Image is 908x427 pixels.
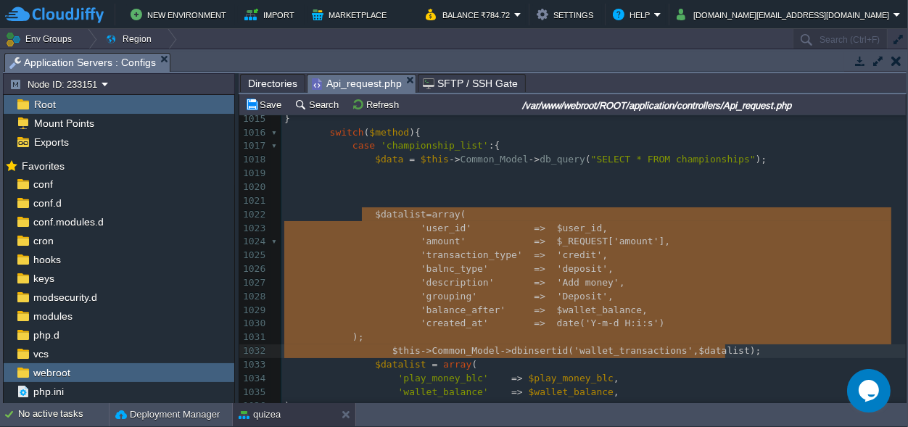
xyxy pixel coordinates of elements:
span: Application Servers : Configs [9,54,156,72]
a: Exports [31,136,71,149]
span: $wallet_balance [529,386,614,397]
span: Root [31,98,58,111]
button: Deployment Manager [115,407,220,422]
span: 'transaction_type' [421,249,523,260]
div: 1021 [239,194,268,208]
span: $this [421,154,449,165]
span: => [534,249,545,260]
button: quizea [239,407,281,422]
button: Env Groups [5,29,77,49]
span: = [432,359,438,370]
span: $_REQUEST [557,236,608,246]
span: webroot [30,366,73,379]
span: ( [579,318,585,328]
span: ( [461,209,466,220]
span: $this [392,345,421,356]
span: 'championship_list' [381,140,489,151]
span: } [284,113,290,124]
span: array [443,359,471,370]
a: php.ini [30,385,66,398]
span: 'balnc_type' [421,263,489,274]
div: 1022 [239,208,268,222]
span: ){ [409,127,421,138]
div: 1026 [239,262,268,276]
button: Node ID: 233151 [9,78,102,91]
span: 'credit' [557,249,603,260]
span: date [557,318,579,328]
span: 'play_money_blc' [398,373,489,384]
span: , [619,277,625,288]
span: , [608,291,614,302]
div: 1019 [239,167,268,181]
span: Favorites [19,159,67,173]
span: :{ [489,140,500,151]
div: 1025 [239,249,268,262]
span: 'Deposit' [557,291,608,302]
a: vcs [30,347,51,360]
span: , [608,263,614,274]
div: 1029 [239,304,268,318]
span: $user_id [557,223,603,233]
span: = [409,154,415,165]
span: ) [659,318,665,328]
span: ], [659,236,739,246]
button: New Environment [131,6,231,23]
span: 'balance_after' [421,304,505,315]
span: 'Add money' [557,277,619,288]
span: => [534,236,545,246]
span: , [614,386,619,397]
div: 1034 [239,372,268,386]
span: allet_balance [568,304,642,315]
a: Mount Points [31,117,96,130]
span: $data [375,154,403,165]
span: => [511,373,523,384]
span: = [426,209,432,220]
span: $datalist [698,345,749,356]
button: Settings [537,6,598,23]
span: 'wallet_transactions' [574,345,693,356]
span: => [534,291,545,302]
button: Marketplace [312,6,391,23]
span: "SELECT * FROM championships" [591,154,756,165]
span: 'amount' [614,236,659,246]
span: [ [608,236,614,246]
a: modules [30,310,75,323]
span: conf.modules.d [30,215,106,228]
div: 1028 [239,290,268,304]
div: 1027 [239,276,268,290]
span: -> [529,154,540,165]
div: 1023 [239,222,268,236]
span: 'Y-m-d H:i:s' [585,318,659,328]
span: ); [756,154,767,165]
span: keys [30,272,57,285]
div: 1035 [239,386,268,399]
span: ( [364,127,370,138]
span: $w [557,304,569,315]
div: 1024 [239,235,268,249]
div: 1015 [239,112,268,126]
span: => [511,386,523,397]
button: [DOMAIN_NAME][EMAIL_ADDRESS][DOMAIN_NAME] [677,6,893,23]
span: 'wallet_balance' [398,386,489,397]
span: ); [284,400,296,411]
span: case [352,140,375,151]
span: 'user_id' [421,223,471,233]
div: 1031 [239,331,268,344]
iframe: chat widget [847,369,893,413]
a: modsecurity.d [30,291,99,304]
span: SFTP / SSH Gate [423,75,518,92]
span: Directories [248,75,297,92]
span: Common_Model [432,345,500,356]
button: Balance ₹784.72 [426,6,514,23]
a: cron [30,234,56,247]
span: , [642,304,716,315]
span: ); [284,331,364,342]
span: , [602,223,670,233]
span: conf [30,178,55,191]
span: -> [449,154,461,165]
a: hooks [30,253,63,266]
div: 1032 [239,344,268,358]
span: switch [330,127,364,138]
